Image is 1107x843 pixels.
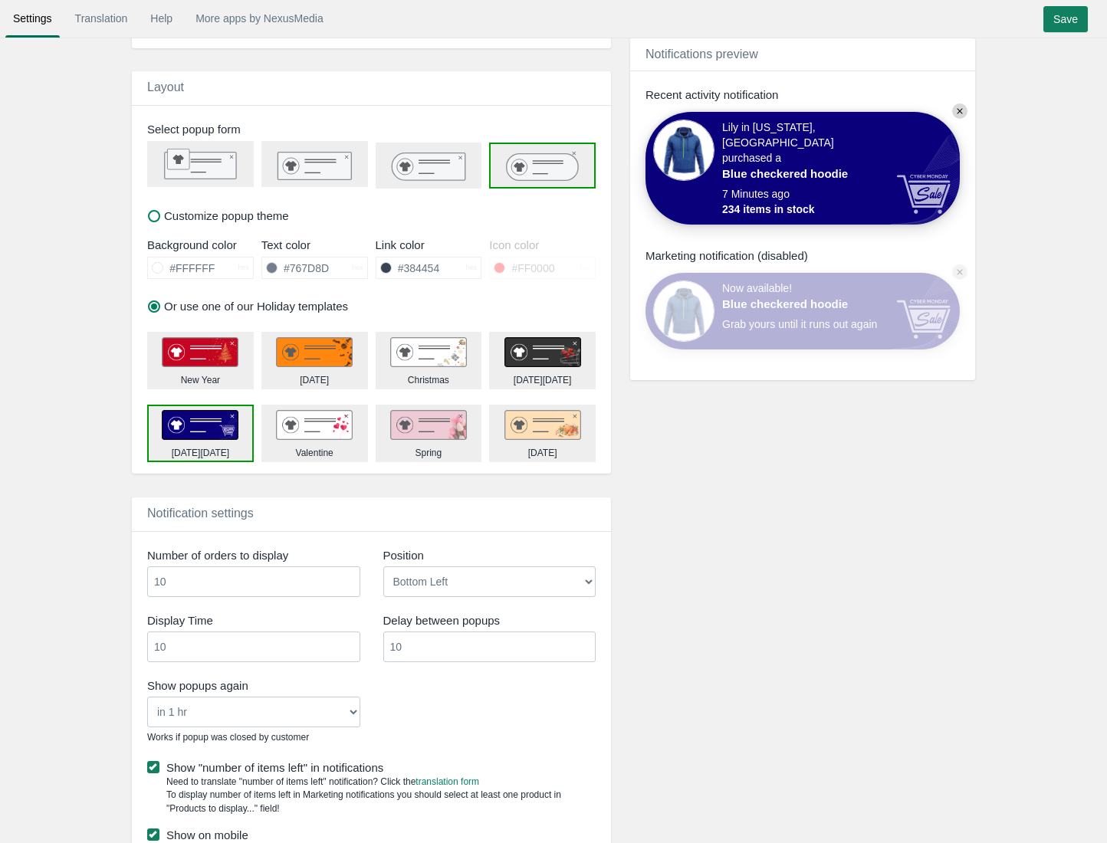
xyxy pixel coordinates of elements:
[653,280,714,342] img: 80x80_sample.jpg
[504,337,581,368] img: black_friday.png
[722,296,883,312] a: Blue checkered hoodie
[383,612,596,628] label: Delay between popups
[238,263,249,273] span: hex
[181,374,220,387] div: New Year
[376,237,482,253] div: Link color
[645,48,758,61] span: Notifications preview
[722,186,805,202] span: 7 Minutes ago
[147,677,360,694] label: Show popups again
[147,827,596,843] label: Show on mobile
[276,337,353,368] img: halloweeen.png
[504,410,581,441] img: thanksgiving.png
[416,776,479,787] a: translation form
[383,631,596,662] input: Interval Time
[1043,6,1088,32] input: Save
[466,263,478,273] span: hex
[261,237,368,253] div: Text color
[653,120,714,181] img: 80x80_sample.jpg
[162,410,238,441] img: cyber_monday.png
[188,5,331,32] a: More apps by NexusMedia
[136,121,615,137] div: Select popup form
[147,547,360,563] label: Number of orders to display
[489,237,596,253] div: Icon color
[147,507,254,520] span: Notification settings
[5,5,60,32] a: Settings
[148,208,289,224] label: Customize popup theme
[147,759,596,776] label: Show "number of items left" in notifications
[147,776,596,815] div: Need to translate "number of items left" notification? Click the To display number of items left ...
[514,374,572,387] div: [DATE][DATE]
[645,87,960,103] div: Recent activity notification
[147,80,184,93] span: Layout
[408,374,449,387] div: Christmas
[390,337,467,368] img: christmas.png
[148,298,348,314] label: Or use one of our Holiday templates
[67,5,136,32] a: Translation
[722,166,883,182] a: Blue checkered hoodie
[722,120,883,185] div: Lily in [US_STATE], [GEOGRAPHIC_DATA] purchased a
[300,374,329,387] div: [DATE]
[416,447,442,460] div: Spring
[352,263,363,273] span: hex
[147,237,254,253] div: Background color
[722,280,883,342] div: Now available! Grab yours until it runs out again
[147,612,360,628] label: Display Time
[383,547,596,563] label: Position
[276,410,353,441] img: valentine.png
[147,631,360,662] input: Display Time
[390,410,467,441] img: spring.png
[528,447,557,460] div: [DATE]
[172,447,230,460] div: [DATE][DATE]
[580,263,591,273] span: hex
[722,202,815,217] span: 234 items in stock
[143,5,180,32] a: Help
[296,447,333,460] div: Valentine
[162,337,238,368] img: new_year.png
